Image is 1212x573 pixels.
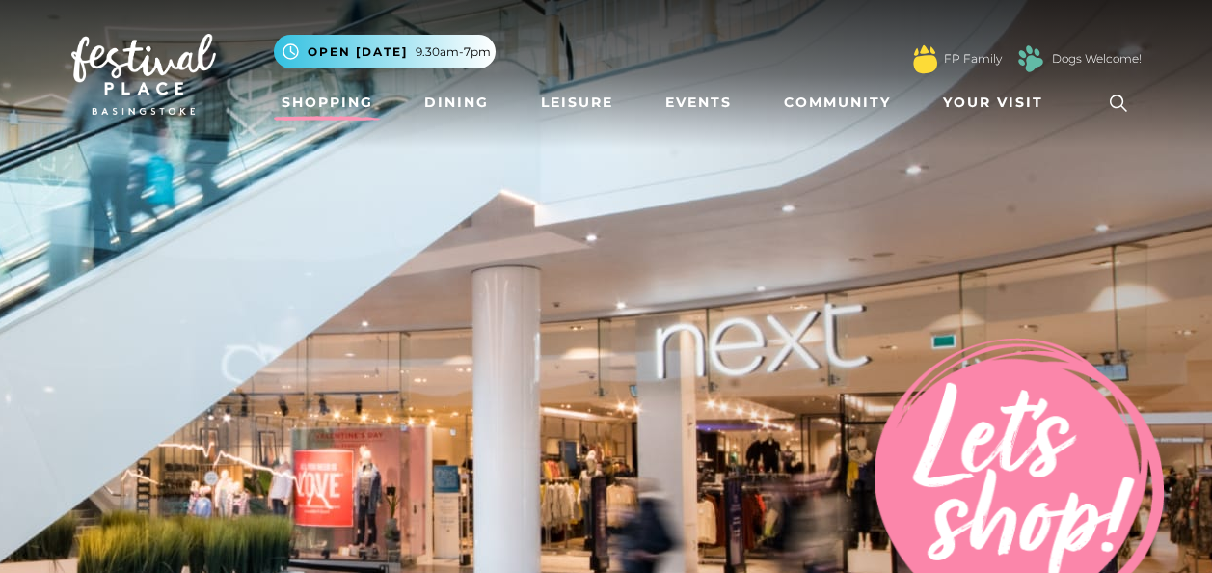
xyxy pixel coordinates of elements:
[417,85,497,121] a: Dining
[943,93,1043,113] span: Your Visit
[274,85,381,121] a: Shopping
[658,85,740,121] a: Events
[71,34,216,115] img: Festival Place Logo
[935,85,1061,121] a: Your Visit
[944,50,1002,68] a: FP Family
[274,35,496,68] button: Open [DATE] 9.30am-7pm
[1052,50,1142,68] a: Dogs Welcome!
[533,85,621,121] a: Leisure
[416,43,491,61] span: 9.30am-7pm
[308,43,408,61] span: Open [DATE]
[776,85,899,121] a: Community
